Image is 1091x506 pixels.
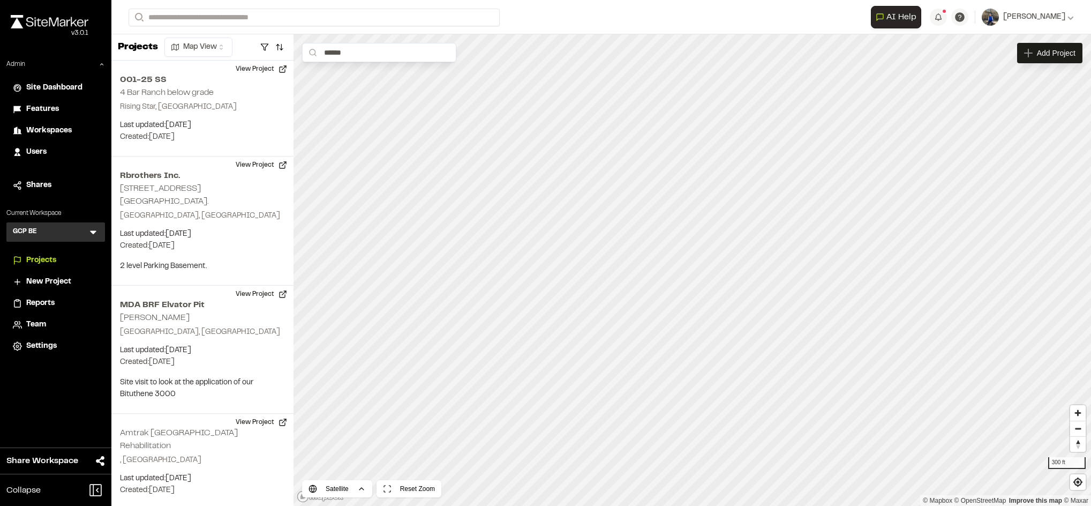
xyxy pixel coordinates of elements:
span: Shares [26,180,51,191]
h2: 4 Bar Ranch below grade [120,89,214,96]
a: Shares [13,180,99,191]
a: Workspaces [13,125,99,137]
div: 300 ft [1048,457,1086,469]
a: Reports [13,297,99,309]
a: Features [13,103,99,115]
p: , [GEOGRAPHIC_DATA] [120,455,285,466]
a: Maxar [1064,497,1088,504]
h2: [PERSON_NAME] [120,314,190,322]
button: Reset Zoom [377,480,441,497]
p: Current Workspace [6,209,105,218]
button: View Project [229,61,294,78]
button: View Project [229,157,294,174]
canvas: Map [294,34,1091,506]
h2: Amtrak [GEOGRAPHIC_DATA] Rehabilitation [120,429,238,450]
span: Reset bearing to north [1070,437,1086,452]
span: Users [26,146,47,158]
img: rebrand.png [11,15,88,28]
p: Last updated: [DATE] [120,228,285,240]
a: OpenStreetMap [954,497,1006,504]
div: Open AI Assistant [871,6,926,28]
span: Projects [26,255,56,266]
button: Reset bearing to north [1070,436,1086,452]
p: Created: [DATE] [120,485,285,496]
span: [PERSON_NAME] [1003,11,1065,23]
a: Site Dashboard [13,82,99,94]
h3: GCP BE [13,227,37,237]
p: Projects [118,40,158,55]
a: Mapbox [923,497,952,504]
div: Oh geez...please don't... [11,28,88,38]
p: Site visit to look at the application of our Bituthene 3000 [120,377,285,400]
button: [PERSON_NAME] [982,9,1074,26]
span: Site Dashboard [26,82,82,94]
h2: [STREET_ADDRESS] [GEOGRAPHIC_DATA]. [120,185,208,205]
a: Projects [13,255,99,266]
span: AI Help [886,11,916,24]
button: Zoom out [1070,421,1086,436]
p: Last updated: [DATE] [120,345,285,356]
h2: Rbrothers Inc. [120,169,285,182]
p: Created: [DATE] [120,131,285,143]
button: Find my location [1070,474,1086,490]
span: Collapse [6,484,41,497]
button: Satellite [302,480,372,497]
p: 2 level Parking Basement. [120,261,285,272]
a: New Project [13,276,99,288]
img: User [982,9,999,26]
h2: MDA BRF Elvator Pit [120,299,285,311]
p: Last updated: [DATE] [120,473,285,485]
button: View Project [229,414,294,431]
h2: 001-25 SS [120,73,285,86]
span: Reports [26,297,55,309]
span: Workspaces [26,125,72,137]
span: Share Workspace [6,455,78,467]
a: Team [13,319,99,331]
span: Add Project [1037,48,1075,58]
span: Settings [26,340,57,352]
button: Open AI Assistant [871,6,921,28]
span: Team [26,319,46,331]
button: View Project [229,286,294,303]
a: Mapbox logo [297,490,344,503]
button: Search [129,9,148,26]
p: Created: [DATE] [120,240,285,252]
p: [GEOGRAPHIC_DATA], [GEOGRAPHIC_DATA] [120,326,285,338]
a: Users [13,146,99,158]
p: [GEOGRAPHIC_DATA], [GEOGRAPHIC_DATA] [120,210,285,222]
span: Features [26,103,59,115]
p: Last updated: [DATE] [120,120,285,131]
button: Zoom in [1070,405,1086,421]
a: Map feedback [1009,497,1062,504]
p: Created: [DATE] [120,356,285,368]
p: Rising Star, [GEOGRAPHIC_DATA] [120,101,285,113]
a: Settings [13,340,99,352]
p: Admin [6,59,25,69]
span: New Project [26,276,71,288]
